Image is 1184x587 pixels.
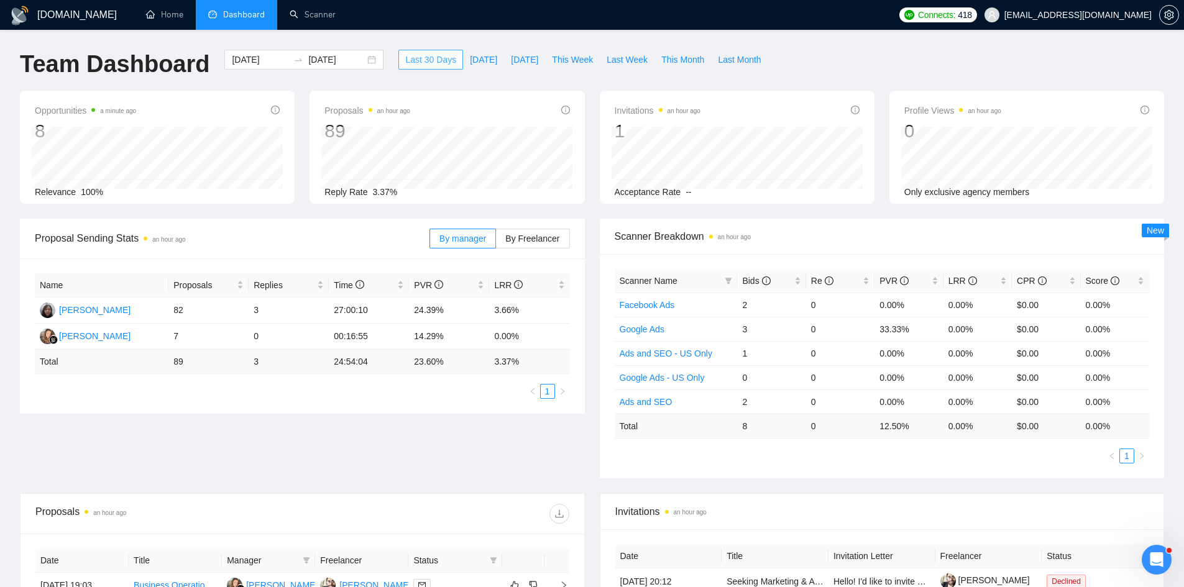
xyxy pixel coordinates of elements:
[737,341,805,365] td: 1
[904,187,1030,197] span: Only exclusive agency members
[490,557,497,564] span: filter
[329,350,409,374] td: 24:54:04
[40,303,55,318] img: SM
[943,365,1012,389] td: 0.00%
[59,303,131,317] div: [PERSON_NAME]
[1081,317,1149,341] td: 0.00%
[943,293,1012,317] td: 0.00%
[1104,448,1119,463] li: Previous Page
[1108,452,1116,460] span: left
[315,548,408,573] th: Freelancer
[874,365,943,389] td: 0.00%
[35,350,168,374] td: Total
[168,273,249,298] th: Proposals
[1081,389,1149,414] td: 0.00%
[874,317,943,341] td: 33.33%
[398,50,463,70] button: Last 30 Days
[324,187,367,197] span: Reply Rate
[377,107,410,114] time: an hour ago
[329,298,409,324] td: 27:00:10
[409,298,489,324] td: 24.39%
[722,544,828,568] th: Title
[409,350,489,374] td: 23.60 %
[1142,545,1172,575] iframe: Intercom live chat
[487,551,500,570] span: filter
[1138,452,1145,460] span: right
[405,53,456,66] span: Last 30 Days
[620,276,677,286] span: Scanner Name
[100,107,136,114] time: a minute ago
[1147,225,1164,235] span: New
[943,414,1012,438] td: 0.00 %
[40,304,131,314] a: SM[PERSON_NAME]
[935,544,1042,568] th: Freelancer
[1111,276,1119,285] span: info-circle
[1120,449,1134,463] a: 1
[35,548,129,573] th: Date
[35,230,429,246] span: Proposal Sending Stats
[525,384,540,399] button: left
[249,273,329,298] th: Replies
[35,103,136,118] span: Opportunities
[718,234,751,240] time: an hour ago
[1081,365,1149,389] td: 0.00%
[489,324,569,350] td: 0.00%
[904,119,1001,143] div: 0
[904,103,1001,118] span: Profile Views
[742,276,770,286] span: Bids
[674,509,707,516] time: an hour ago
[293,55,303,65] span: to
[49,335,58,344] img: gigradar-bm.png
[1081,414,1149,438] td: 0.00 %
[1134,448,1149,463] button: right
[879,276,909,286] span: PVR
[505,234,559,243] span: By Freelancer
[409,324,489,350] td: 14.29%
[1017,276,1046,286] span: CPR
[874,414,943,438] td: 12.50 %
[40,330,131,340] a: NK[PERSON_NAME]
[559,388,566,395] span: right
[555,384,570,399] li: Next Page
[958,8,971,22] span: 418
[943,389,1012,414] td: 0.00%
[1047,576,1091,586] a: Declined
[208,10,217,19] span: dashboard
[615,103,700,118] span: Invitations
[1042,544,1149,568] th: Status
[489,350,569,374] td: 3.37 %
[615,414,738,438] td: Total
[300,551,313,570] span: filter
[620,300,675,310] a: Facebook Ads
[1119,448,1134,463] li: 1
[948,276,977,286] span: LRR
[874,293,943,317] td: 0.00%
[334,280,364,290] span: Time
[1012,389,1080,414] td: $0.00
[722,271,735,290] span: filter
[545,50,600,70] button: This Week
[940,575,1030,585] a: [PERSON_NAME]
[668,107,700,114] time: an hour ago
[373,187,398,197] span: 3.37%
[249,298,329,324] td: 3
[943,341,1012,365] td: 0.00%
[168,350,249,374] td: 89
[900,276,909,285] span: info-circle
[413,553,484,567] span: Status
[249,324,329,350] td: 0
[918,8,955,22] span: Connects:
[1012,365,1080,389] td: $0.00
[35,273,168,298] th: Name
[1104,448,1119,463] button: left
[806,365,874,389] td: 0
[541,385,554,398] a: 1
[615,544,722,568] th: Date
[806,293,874,317] td: 0
[290,9,336,20] a: searchScanner
[806,341,874,365] td: 0
[615,119,700,143] div: 1
[1012,293,1080,317] td: $0.00
[806,414,874,438] td: 0
[324,103,410,118] span: Proposals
